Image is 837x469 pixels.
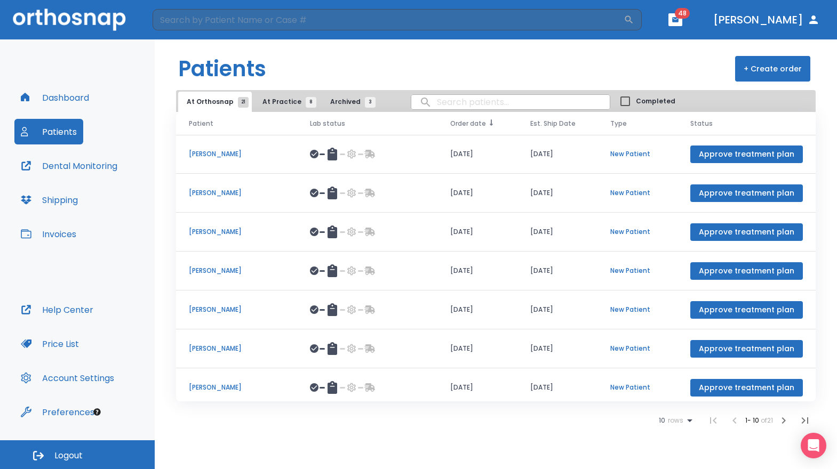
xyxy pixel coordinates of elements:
[690,379,803,397] button: Approve treatment plan
[189,344,284,353] p: [PERSON_NAME]
[690,145,803,163] button: Approve treatment plan
[153,9,624,30] input: Search by Patient Name or Case #
[187,97,243,107] span: At Orthosnap
[450,119,486,128] span: Order date
[761,416,773,425] span: of 21
[530,119,576,128] span: Est. Ship Date
[437,213,517,252] td: [DATE]
[411,92,610,112] input: search
[517,174,597,213] td: [DATE]
[690,223,803,241] button: Approve treatment plan
[189,383,284,392] p: [PERSON_NAME]
[801,433,826,458] div: Open Intercom Messenger
[610,383,665,392] p: New Patient
[745,416,761,425] span: 1 - 10
[437,329,517,368] td: [DATE]
[437,290,517,329] td: [DATE]
[690,184,803,202] button: Approve treatment plan
[178,53,266,85] h1: Patients
[735,56,810,82] button: + Create order
[437,252,517,290] td: [DATE]
[14,297,100,322] button: Help Center
[709,10,824,29] button: [PERSON_NAME]
[189,305,284,314] p: [PERSON_NAME]
[437,135,517,174] td: [DATE]
[189,266,284,276] p: [PERSON_NAME]
[14,187,84,213] button: Shipping
[365,97,376,108] span: 3
[690,340,803,358] button: Approve treatment plan
[92,407,102,417] div: Tooltip anchor
[189,149,284,159] p: [PERSON_NAME]
[610,266,665,276] p: New Patient
[189,119,213,128] span: Patient
[610,119,627,128] span: Type
[330,97,370,107] span: Archived
[690,119,713,128] span: Status
[659,417,665,424] span: 10
[610,188,665,198] p: New Patient
[14,221,83,247] button: Invoices
[14,365,121,391] button: Account Settings
[14,85,95,110] button: Dashboard
[54,450,83,462] span: Logout
[517,290,597,329] td: [DATE]
[262,97,311,107] span: At Practice
[610,344,665,353] p: New Patient
[610,227,665,237] p: New Patient
[306,97,316,108] span: 8
[665,417,683,424] span: rows
[14,153,124,179] button: Dental Monitoring
[189,188,284,198] p: [PERSON_NAME]
[437,174,517,213] td: [DATE]
[517,329,597,368] td: [DATE]
[517,368,597,407] td: [DATE]
[14,399,101,425] button: Preferences
[437,368,517,407] td: [DATE]
[610,305,665,314] p: New Patient
[14,119,83,144] button: Patients
[675,8,690,19] span: 48
[690,301,803,319] button: Approve treatment plan
[189,227,284,237] p: [PERSON_NAME]
[178,92,381,112] div: tabs
[238,97,249,108] span: 21
[517,135,597,174] td: [DATE]
[690,262,803,280] button: Approve treatment plan
[636,96,675,106] span: Completed
[13,9,126,30] img: Orthosnap
[517,252,597,290] td: [DATE]
[610,149,665,159] p: New Patient
[310,119,345,128] span: Lab status
[517,213,597,252] td: [DATE]
[14,331,85,357] button: Price List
